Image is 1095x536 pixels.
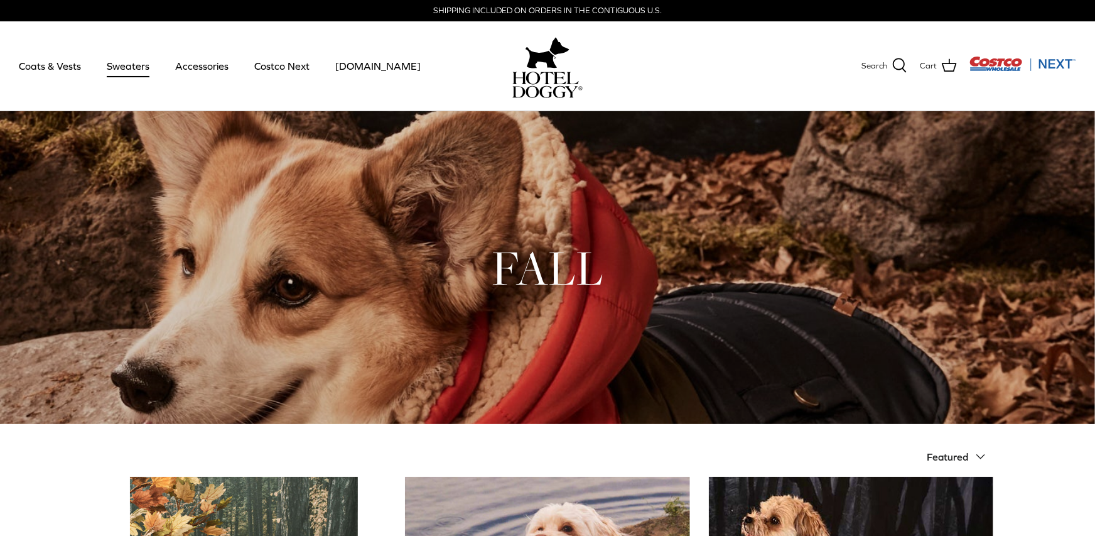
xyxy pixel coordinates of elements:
img: hoteldoggy.com [526,34,569,72]
a: Search [861,58,907,74]
img: Costco Next [969,56,1076,72]
button: Featured [927,443,993,471]
a: hoteldoggy.com hoteldoggycom [512,34,583,98]
a: Cart [920,58,957,74]
img: hoteldoggycom [512,72,583,98]
a: Costco Next [243,45,321,87]
span: Cart [920,60,937,73]
span: Featured [927,451,968,462]
h1: FALL [102,237,993,298]
a: [DOMAIN_NAME] [324,45,432,87]
a: Visit Costco Next [969,64,1076,74]
a: Coats & Vests [8,45,92,87]
a: Accessories [164,45,240,87]
a: Sweaters [95,45,161,87]
span: Search [861,60,887,73]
